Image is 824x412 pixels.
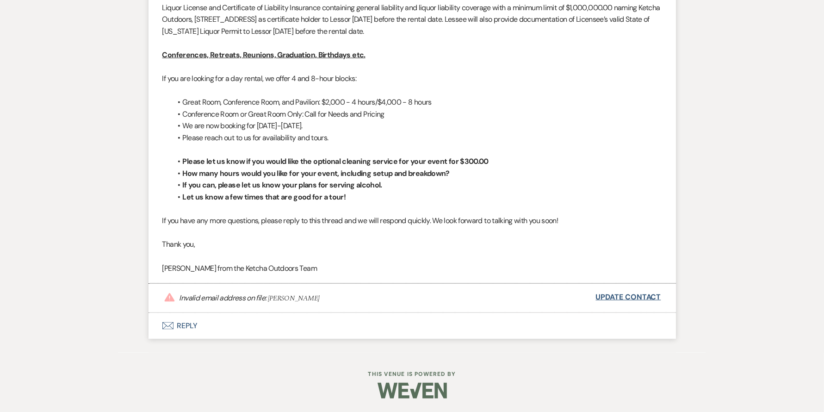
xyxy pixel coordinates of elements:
span: Please reach out to us for availability and tours. [183,133,328,143]
button: Reply [149,313,676,339]
u: Conferences, Retreats, Reunions, Graduation, Birthdays etc. [162,50,366,60]
span: Thank you, [162,239,195,249]
span: [PERSON_NAME] [268,293,320,304]
span: Great Room, Conference Room, and Pavilion: $2,000 - 4 hours/$4,000 - 8 hours [183,97,432,107]
span: If you have any more questions, please reply to this thread and we will respond quickly. We look ... [162,216,558,225]
a: Update Contact [596,291,661,303]
span: If you are looking for a day rental, we offer 4 and 8-hour blocks: [162,74,357,83]
strong: How many hours would you like for your event, including setup and breakdown? [183,169,450,178]
span: [PERSON_NAME] from the Ketcha Outdoors Team [162,263,317,273]
span: Conference Room or Great Room Only: Call for Needs and Pricing [183,109,384,119]
p: Invalid email address on file: [180,293,320,304]
strong: Let us know a few times that are good for a tour! [183,192,346,202]
span: We are now booking for [DATE]-[DATE]. [183,121,303,131]
strong: Please let us know if you would like the optional cleaning service for your event for $300.00 [183,156,489,166]
img: Weven Logo [378,375,447,407]
strong: If you can, please let us know your plans for serving alcohol. [183,180,382,190]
